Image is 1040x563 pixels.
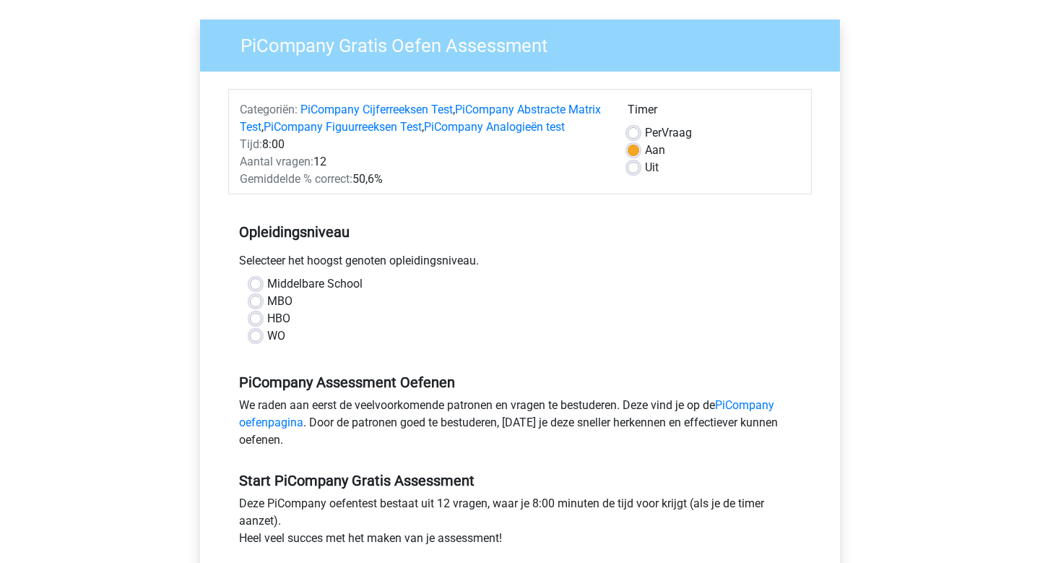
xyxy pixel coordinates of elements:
div: , , , [229,101,617,136]
label: Uit [645,159,659,176]
h5: Opleidingsniveau [239,218,801,246]
h5: PiCompany Assessment Oefenen [239,374,801,391]
a: PiCompany Figuurreeksen Test [264,120,422,134]
label: HBO [267,310,290,327]
span: Per [645,126,662,139]
span: Tijd: [240,137,262,151]
div: 8:00 [229,136,617,153]
label: Middelbare School [267,275,363,293]
a: PiCompany Cijferreeksen Test [300,103,453,116]
label: MBO [267,293,292,310]
div: Timer [628,101,800,124]
span: Categoriën: [240,103,298,116]
div: We raden aan eerst de veelvoorkomende patronen en vragen te bestuderen. Deze vind je op de . Door... [228,397,812,455]
div: Selecteer het hoogst genoten opleidingsniveau. [228,252,812,275]
span: Aantal vragen: [240,155,313,168]
div: Deze PiCompany oefentest bestaat uit 12 vragen, waar je 8:00 minuten de tijd voor krijgt (als je ... [228,495,812,553]
a: PiCompany Analogieën test [424,120,565,134]
h3: PiCompany Gratis Oefen Assessment [223,29,829,57]
label: WO [267,327,285,345]
h5: Start PiCompany Gratis Assessment [239,472,801,489]
div: 50,6% [229,171,617,188]
label: Vraag [645,124,692,142]
div: 12 [229,153,617,171]
span: Gemiddelde % correct: [240,172,352,186]
label: Aan [645,142,665,159]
